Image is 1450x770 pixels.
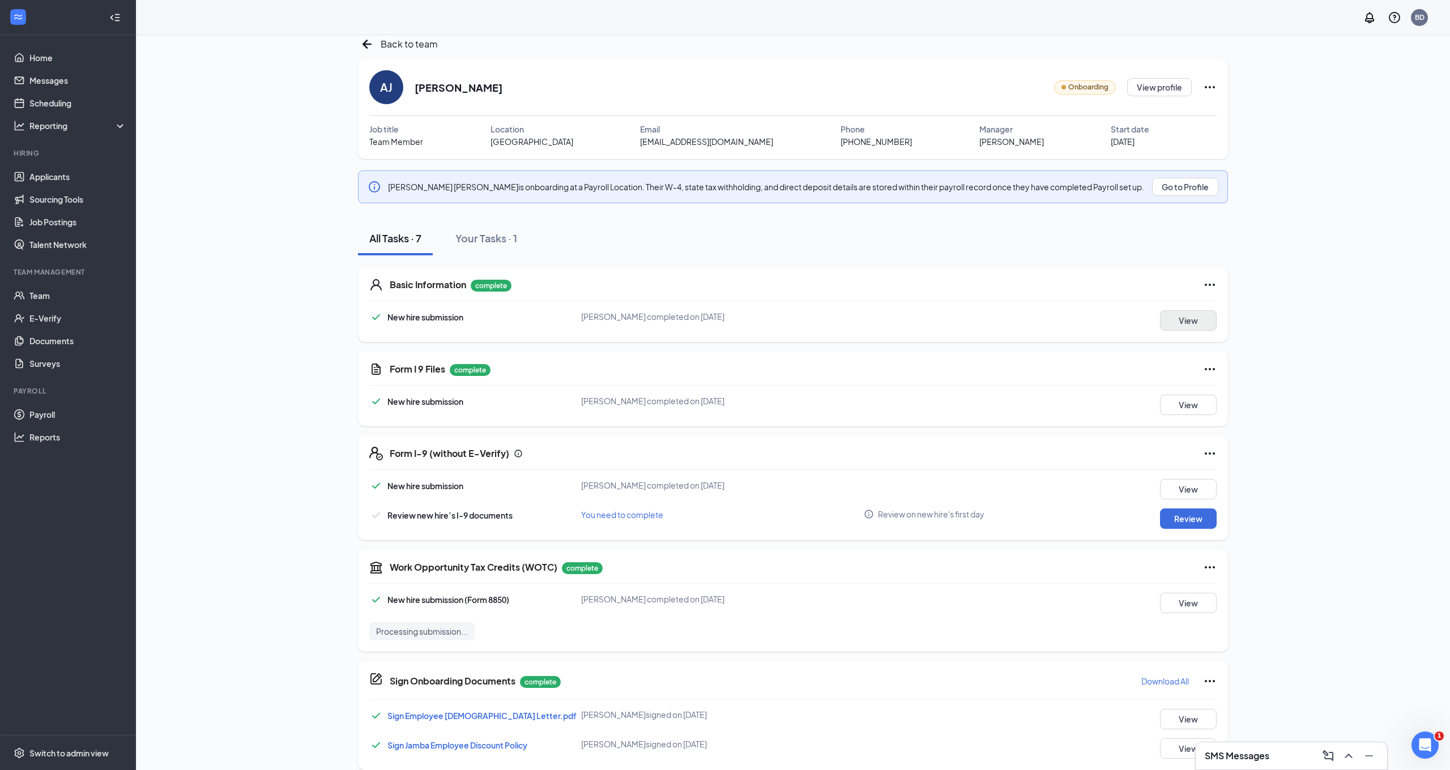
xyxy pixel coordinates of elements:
svg: Info [514,449,523,458]
svg: Minimize [1362,749,1376,763]
span: New hire submission [387,312,463,322]
svg: Checkmark [369,310,383,324]
p: complete [450,364,491,376]
h5: Sign Onboarding Documents [390,675,515,687]
button: View [1160,395,1217,415]
span: [DATE] [1111,135,1135,148]
a: Payroll [29,403,126,426]
svg: Ellipses [1203,362,1217,376]
svg: Ellipses [1203,674,1217,688]
iframe: Intercom live chat [1411,731,1439,759]
button: Minimize [1360,747,1378,765]
span: [PHONE_NUMBER] [841,135,912,148]
h5: Basic Information [390,279,466,291]
svg: ChevronUp [1342,749,1355,763]
svg: Checkmark [369,479,383,493]
svg: Ellipses [1203,447,1217,460]
a: Home [29,46,126,69]
svg: Info [368,180,381,194]
a: ArrowLeftNewBack to team [358,35,438,53]
span: [PERSON_NAME] [979,135,1044,148]
span: Review new hire’s I-9 documents [387,510,513,520]
h5: Work Opportunity Tax Credits (WOTC) [390,561,557,574]
a: Applicants [29,165,126,188]
div: Reporting [29,120,127,131]
span: [PERSON_NAME] completed on [DATE] [581,480,724,490]
p: complete [471,280,511,292]
span: [PERSON_NAME] [PERSON_NAME] is onboarding at a Payroll Location. Their W-4, state tax withholding... [388,182,1144,192]
button: Download All [1141,672,1189,690]
button: ComposeMessage [1319,747,1337,765]
span: [PERSON_NAME] completed on [DATE] [581,396,724,406]
a: Messages [29,69,126,92]
span: Back to team [381,37,438,51]
span: Team Member [369,135,423,148]
svg: Checkmark [369,593,383,606]
a: Sign Jamba Employee Discount Policy [387,740,527,750]
div: Switch to admin view [29,747,109,759]
div: [PERSON_NAME] signed on [DATE] [581,738,864,750]
svg: Collapse [109,12,121,23]
button: Review [1160,508,1217,529]
span: [PERSON_NAME] completed on [DATE] [581,311,724,322]
div: Team Management [14,267,124,277]
svg: ArrowLeftNew [358,35,376,53]
a: Sign Employee [DEMOGRAPHIC_DATA] Letter.pdf [387,711,577,721]
h2: [PERSON_NAME] [415,80,502,95]
button: ChevronUp [1340,747,1358,765]
svg: Settings [14,747,25,759]
svg: Ellipses [1203,561,1217,574]
span: New hire submission [387,481,463,491]
a: E-Verify [29,307,126,330]
span: [GEOGRAPHIC_DATA] [491,135,573,148]
p: Download All [1141,675,1189,687]
svg: Checkmark [369,508,383,522]
a: Surveys [29,352,126,375]
button: View profile [1127,78,1192,96]
button: View [1160,310,1217,331]
svg: CompanyDocumentIcon [369,672,383,686]
span: Manager [979,123,1013,135]
svg: ComposeMessage [1321,749,1335,763]
span: Email [640,123,660,135]
span: Phone [841,123,865,135]
div: BD [1415,12,1425,22]
button: Go to Profile [1152,178,1218,196]
p: complete [562,562,603,574]
h5: Form I 9 Files [390,363,445,375]
svg: QuestionInfo [1388,11,1401,24]
div: Your Tasks · 1 [455,231,517,245]
svg: User [369,278,383,292]
svg: TaxGovernmentIcon [369,561,383,574]
svg: Info [864,509,874,519]
span: Onboarding [1068,82,1108,93]
div: Payroll [14,386,124,396]
a: Job Postings [29,211,126,233]
button: View [1160,593,1217,613]
div: AJ [380,79,393,95]
svg: Notifications [1363,11,1376,24]
span: New hire submission (Form 8850) [387,594,509,605]
a: Sourcing Tools [29,188,126,211]
span: Processing submission... [376,626,468,637]
svg: WorkstreamLogo [12,11,24,23]
span: New hire submission [387,396,463,407]
div: All Tasks · 7 [369,231,421,245]
svg: Checkmark [369,738,383,752]
span: Location [491,123,524,135]
h5: Form I-9 (without E-Verify) [390,447,509,460]
svg: Analysis [14,120,25,131]
p: complete [520,676,561,688]
span: 1 [1435,731,1444,741]
span: Job title [369,123,399,135]
svg: FormI9EVerifyIcon [369,447,383,460]
a: Talent Network [29,233,126,256]
button: View [1160,479,1217,499]
button: View [1160,738,1217,759]
div: Hiring [14,148,124,158]
span: Review on new hire's first day [878,508,984,520]
a: Documents [29,330,126,352]
a: Scheduling [29,92,126,114]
